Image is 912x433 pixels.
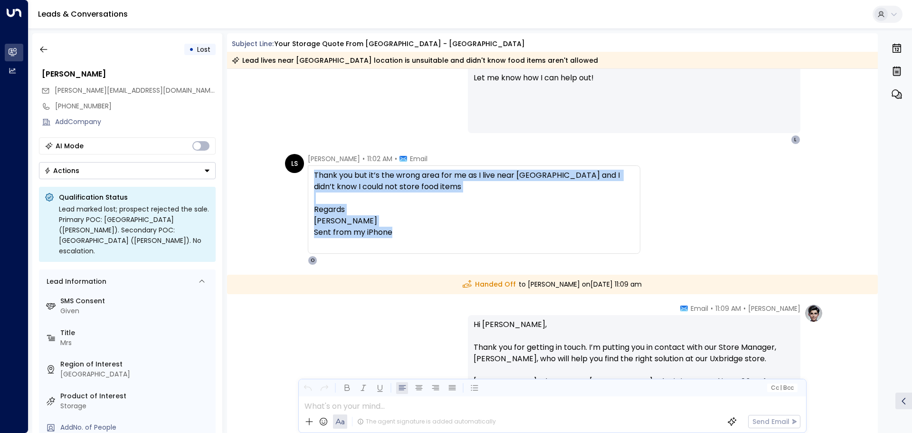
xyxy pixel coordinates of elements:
span: • [711,304,713,313]
label: Region of Interest [60,359,212,369]
div: AddNo. of People [60,423,212,433]
div: AI Mode [56,141,84,151]
div: The agent signature is added automatically [357,417,496,426]
span: 11:02 AM [367,154,392,164]
button: Cc|Bcc [767,384,797,393]
div: [PHONE_NUMBER] [55,101,216,111]
div: Mrs [60,338,212,348]
div: Button group with a nested menu [39,162,216,179]
div: AddCompany [55,117,216,127]
span: • [743,304,746,313]
div: Regards [314,204,634,215]
span: Lost [197,45,210,54]
span: louise.stevens22@yahoo.com [55,86,216,96]
div: • [189,41,194,58]
a: Leads & Conversations [38,9,128,19]
button: Redo [318,382,330,394]
span: Subject Line: [232,39,274,48]
span: [PERSON_NAME] [308,154,360,164]
span: • [395,154,397,164]
label: SMS Consent [60,296,212,306]
img: profile-logo.png [804,304,823,323]
div: Storage [60,401,212,411]
div: [PERSON_NAME] [42,68,216,80]
div: O [308,256,317,265]
div: Your storage quote from [GEOGRAPHIC_DATA] - [GEOGRAPHIC_DATA] [275,39,525,49]
div: LS [285,154,304,173]
div: Lead marked lost; prospect rejected the sale. Primary POC: [GEOGRAPHIC_DATA] ([PERSON_NAME]). Sec... [59,204,210,256]
div: Actions [44,166,79,175]
span: Handed Off [463,279,516,289]
span: • [362,154,365,164]
span: Email [691,304,708,313]
span: [PERSON_NAME][EMAIL_ADDRESS][DOMAIN_NAME] [55,86,217,95]
div: to [PERSON_NAME] on [DATE] 11:09 am [227,275,878,294]
button: Actions [39,162,216,179]
div: L [791,135,800,144]
span: Cc Bcc [770,385,793,391]
div: Lead Information [43,277,106,287]
div: Sent from my iPhone [314,227,634,238]
span: 11:09 AM [715,304,741,313]
div: Given [60,306,212,316]
span: | [780,385,782,391]
div: [PERSON_NAME] [314,215,634,250]
div: Lead lives near [GEOGRAPHIC_DATA] location is unsuitable and didn't know food items aren't allowed [232,56,598,65]
span: Email [410,154,427,164]
label: Product of Interest [60,391,212,401]
p: Qualification Status [59,192,210,202]
button: Undo [302,382,313,394]
span: [PERSON_NAME] [748,304,800,313]
label: Title [60,328,212,338]
div: Thank you but it’s the wrong area for me as I live near [GEOGRAPHIC_DATA] and I didn’t know I cou... [314,170,634,250]
div: [GEOGRAPHIC_DATA] [60,369,212,379]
